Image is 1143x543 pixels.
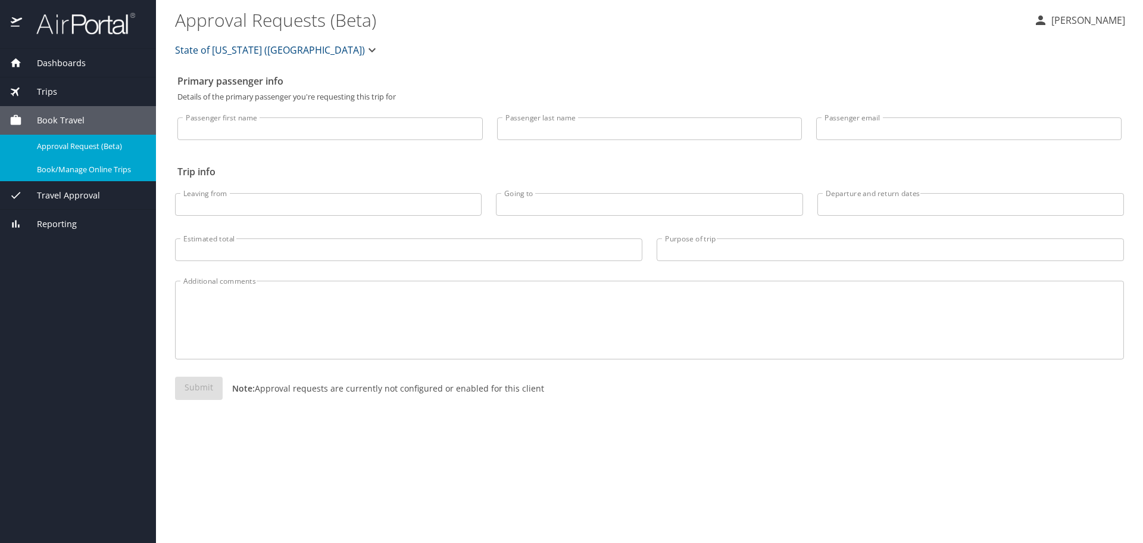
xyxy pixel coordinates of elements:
[1029,10,1130,31] button: [PERSON_NAME]
[177,72,1122,91] h2: Primary passenger info
[223,382,544,395] p: Approval requests are currently not configured or enabled for this client
[22,57,86,70] span: Dashboards
[175,1,1024,38] h1: Approval Requests (Beta)
[22,85,57,98] span: Trips
[22,189,100,202] span: Travel Approval
[23,12,135,35] img: airportal-logo.png
[1048,13,1125,27] p: [PERSON_NAME]
[232,383,255,394] strong: Note:
[175,42,365,58] span: State of [US_STATE] ([GEOGRAPHIC_DATA])
[177,162,1122,181] h2: Trip info
[22,218,77,231] span: Reporting
[177,93,1122,101] p: Details of the primary passenger you're requesting this trip for
[37,164,142,175] span: Book/Manage Online Trips
[37,141,142,152] span: Approval Request (Beta)
[11,12,23,35] img: icon-airportal.png
[170,38,384,62] button: State of [US_STATE] ([GEOGRAPHIC_DATA])
[22,114,85,127] span: Book Travel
